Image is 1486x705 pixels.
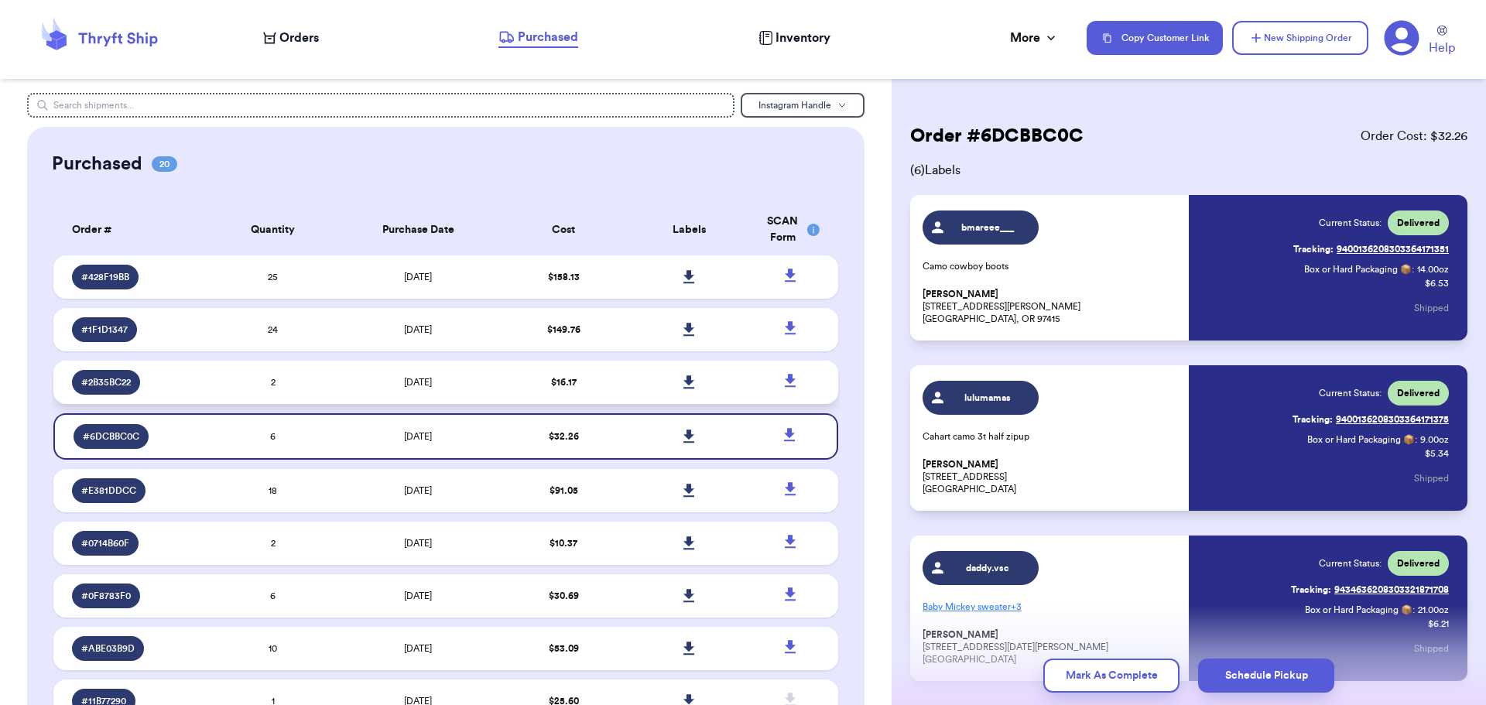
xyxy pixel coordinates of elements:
p: [STREET_ADDRESS][PERSON_NAME] [GEOGRAPHIC_DATA], OR 97415 [923,288,1180,325]
span: # ABE03B9D [81,642,135,655]
span: ( 6 ) Labels [910,161,1467,180]
span: # E381DDCC [81,484,136,497]
span: [DATE] [404,591,432,601]
span: 20 [152,156,177,172]
input: Search shipments... [27,93,735,118]
h2: Purchased [52,152,142,176]
span: : [1415,433,1417,446]
span: [PERSON_NAME] [923,459,998,471]
span: # 6DCBBC0C [83,430,139,443]
span: Box or Hard Packaging 📦 [1304,265,1412,274]
span: # 2B35BC22 [81,376,131,388]
span: Purchased [518,28,578,46]
span: [DATE] [404,539,432,548]
p: $ 6.53 [1425,277,1449,289]
span: Current Status: [1319,217,1382,229]
a: Tracking:9434636208303321871708 [1291,577,1449,602]
span: Box or Hard Packaging 📦 [1307,435,1415,444]
span: $ 10.37 [550,539,577,548]
span: $ 32.26 [549,432,579,441]
span: 21.00 oz [1418,604,1449,616]
a: Tracking:9400136208303364171351 [1293,237,1449,262]
span: [DATE] [404,432,432,441]
a: Purchased [498,28,578,48]
span: 9.00 oz [1420,433,1449,446]
span: bmareee___ [951,221,1025,234]
span: [PERSON_NAME] [923,289,998,300]
span: lulumamas [951,392,1025,404]
span: [DATE] [404,272,432,282]
a: Orders [263,29,319,47]
span: $ 158.13 [548,272,580,282]
span: [DATE] [404,644,432,653]
span: Order Cost: $ 32.26 [1361,127,1467,145]
span: Delivered [1397,217,1440,229]
span: $ 91.05 [550,486,578,495]
span: 18 [269,486,277,495]
span: Orders [279,29,319,47]
button: Shipped [1414,461,1449,495]
h2: Order # 6DCBBC0C [910,124,1084,149]
span: [DATE] [404,486,432,495]
a: Tracking:9400136208303364171375 [1293,407,1449,432]
th: Purchase Date [336,204,501,255]
button: Mark As Complete [1043,659,1180,693]
span: $ 30.69 [549,591,579,601]
span: Current Status: [1319,557,1382,570]
span: [PERSON_NAME] [923,629,998,641]
span: [DATE] [404,378,432,387]
span: $ 53.09 [549,644,579,653]
div: SCAN Form [762,214,820,246]
span: 14.00 oz [1417,263,1449,275]
span: $ 16.17 [551,378,577,387]
p: $ 6.21 [1428,618,1449,630]
span: : [1412,263,1414,275]
div: More [1010,29,1059,47]
button: Instagram Handle [741,93,865,118]
th: Order # [53,204,211,255]
button: Copy Customer Link [1087,21,1223,55]
span: 25 [268,272,278,282]
p: Cahart camo 3t half zipup [923,430,1180,443]
span: 6 [270,591,276,601]
span: 2 [271,539,276,548]
span: daddy.vsc [951,562,1025,574]
span: # 1F1D1347 [81,323,128,336]
button: Shipped [1414,631,1449,666]
th: Quantity [211,204,336,255]
span: # 0714B60F [81,537,129,549]
span: Tracking: [1293,243,1334,255]
p: Camo cowboy boots [923,260,1180,272]
span: # 428F19BB [81,271,129,283]
span: : [1412,604,1415,616]
a: Help [1429,26,1455,57]
span: [DATE] [404,325,432,334]
p: $ 5.34 [1425,447,1449,460]
span: Help [1429,39,1455,57]
span: $ 149.76 [547,325,580,334]
p: [STREET_ADDRESS][DATE][PERSON_NAME] [GEOGRAPHIC_DATA] [923,628,1180,666]
p: Baby Mickey sweater [923,594,1180,619]
span: 10 [269,644,277,653]
span: 2 [271,378,276,387]
span: 6 [270,432,276,441]
th: Cost [501,204,626,255]
span: Tracking: [1293,413,1333,426]
span: Box or Hard Packaging 📦 [1305,605,1412,614]
th: Labels [626,204,752,255]
span: + 3 [1011,602,1022,611]
span: Current Status: [1319,387,1382,399]
span: Inventory [776,29,830,47]
span: Delivered [1397,557,1440,570]
span: 24 [268,325,278,334]
span: Instagram Handle [758,101,831,110]
button: New Shipping Order [1232,21,1368,55]
a: Inventory [758,29,830,47]
button: Schedule Pickup [1198,659,1334,693]
button: Shipped [1414,291,1449,325]
p: [STREET_ADDRESS] [GEOGRAPHIC_DATA] [923,458,1180,495]
span: Tracking: [1291,584,1331,596]
span: # 0F8783F0 [81,590,131,602]
span: Delivered [1397,387,1440,399]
